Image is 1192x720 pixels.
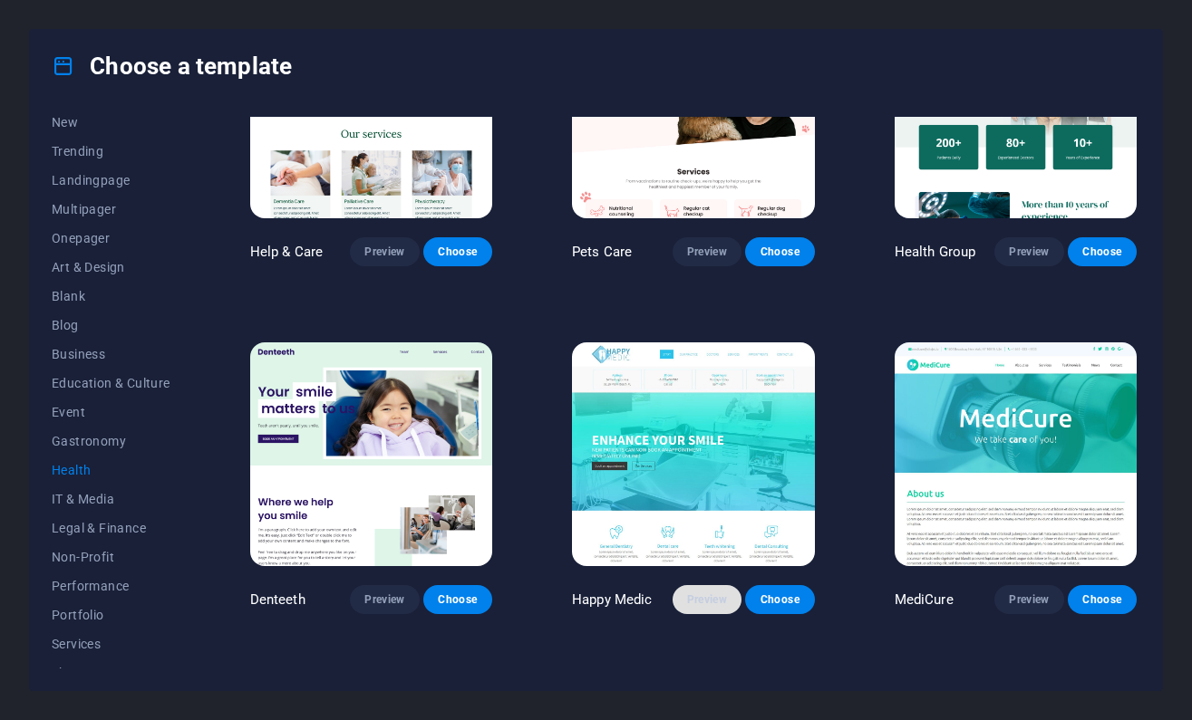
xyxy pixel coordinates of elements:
[52,405,170,419] span: Event
[52,52,292,81] h4: Choose a template
[994,585,1063,614] button: Preview
[423,585,492,614] button: Choose
[350,237,419,266] button: Preview
[52,260,170,274] span: Art & Design
[52,492,170,506] span: IT & Media
[52,427,170,456] button: Gastronomy
[52,195,170,224] button: Multipager
[52,485,170,514] button: IT & Media
[52,173,170,187] span: Landingpage
[745,585,814,614] button: Choose
[52,608,170,622] span: Portfolio
[52,514,170,542] button: Legal & Finance
[52,398,170,427] button: Event
[364,592,404,607] span: Preview
[52,666,170,680] span: Shop
[760,592,800,607] span: Choose
[52,115,170,130] span: New
[687,592,727,607] span: Preview
[52,347,170,361] span: Business
[350,585,419,614] button: Preview
[673,237,741,266] button: Preview
[423,237,492,266] button: Choose
[745,237,814,266] button: Choose
[250,243,324,261] p: Help & Care
[52,521,170,535] span: Legal & Finance
[52,637,170,651] span: Services
[1082,592,1122,607] span: Choose
[52,542,170,571] button: Non-Profit
[52,600,170,629] button: Portfolio
[52,137,170,166] button: Trending
[438,592,478,607] span: Choose
[52,434,170,448] span: Gastronomy
[895,342,1137,565] img: MediCure
[52,340,170,369] button: Business
[1009,245,1049,259] span: Preview
[52,282,170,311] button: Blank
[250,590,305,609] p: Denteeth
[52,376,170,390] span: Education & Culture
[1068,237,1137,266] button: Choose
[52,550,170,564] span: Non-Profit
[250,342,492,565] img: Denteeth
[438,245,478,259] span: Choose
[52,231,170,245] span: Onepager
[52,253,170,282] button: Art & Design
[52,224,170,253] button: Onepager
[52,658,170,687] button: Shop
[52,629,170,658] button: Services
[52,579,170,593] span: Performance
[687,245,727,259] span: Preview
[364,245,404,259] span: Preview
[52,311,170,340] button: Blog
[572,590,653,609] p: Happy Medic
[52,202,170,216] span: Multipager
[895,590,954,609] p: MediCure
[673,585,741,614] button: Preview
[52,289,170,303] span: Blank
[52,369,170,398] button: Education & Culture
[895,243,976,261] p: Health Group
[572,243,632,261] p: Pets Care
[52,318,170,332] span: Blog
[994,237,1063,266] button: Preview
[760,245,800,259] span: Choose
[52,456,170,485] button: Health
[52,463,170,477] span: Health
[52,166,170,195] button: Landingpage
[1082,245,1122,259] span: Choose
[52,144,170,158] span: Trending
[572,342,814,565] img: Happy Medic
[1068,585,1137,614] button: Choose
[1009,592,1049,607] span: Preview
[52,571,170,600] button: Performance
[52,108,170,137] button: New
